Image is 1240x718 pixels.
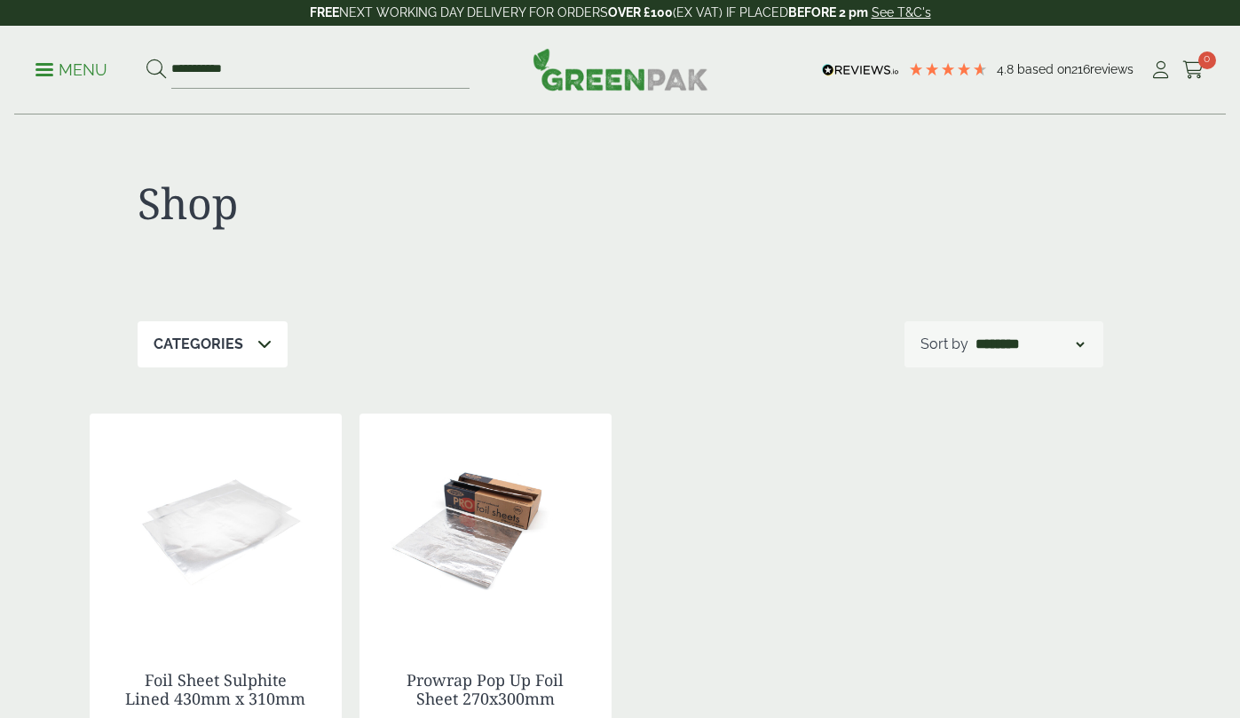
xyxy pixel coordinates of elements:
img: GreenPak Supplies [533,48,708,91]
h1: Shop [138,178,620,229]
p: Categories [154,334,243,355]
select: Shop order [972,334,1087,355]
i: My Account [1149,61,1172,79]
p: Sort by [920,334,968,355]
strong: FREE [310,5,339,20]
span: reviews [1090,62,1133,76]
img: GP3330019D Foil Sheet Sulphate Lined bare [90,414,342,635]
span: 216 [1071,62,1090,76]
a: See T&C's [872,5,931,20]
a: Prowrap Pop Up Foil Sheet 270x300mm [407,669,564,710]
a: Menu [36,59,107,77]
img: GP3830014A Pro Foil Sheets Box open with single sheet [359,414,612,635]
img: REVIEWS.io [822,64,899,76]
i: Cart [1182,61,1204,79]
strong: BEFORE 2 pm [788,5,868,20]
p: Menu [36,59,107,81]
a: 0 [1182,57,1204,83]
span: 4.8 [997,62,1017,76]
div: 4.79 Stars [908,61,988,77]
a: Foil Sheet Sulphite Lined 430mm x 310mm [125,669,305,710]
span: 0 [1198,51,1216,69]
span: Based on [1017,62,1071,76]
strong: OVER £100 [608,5,673,20]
